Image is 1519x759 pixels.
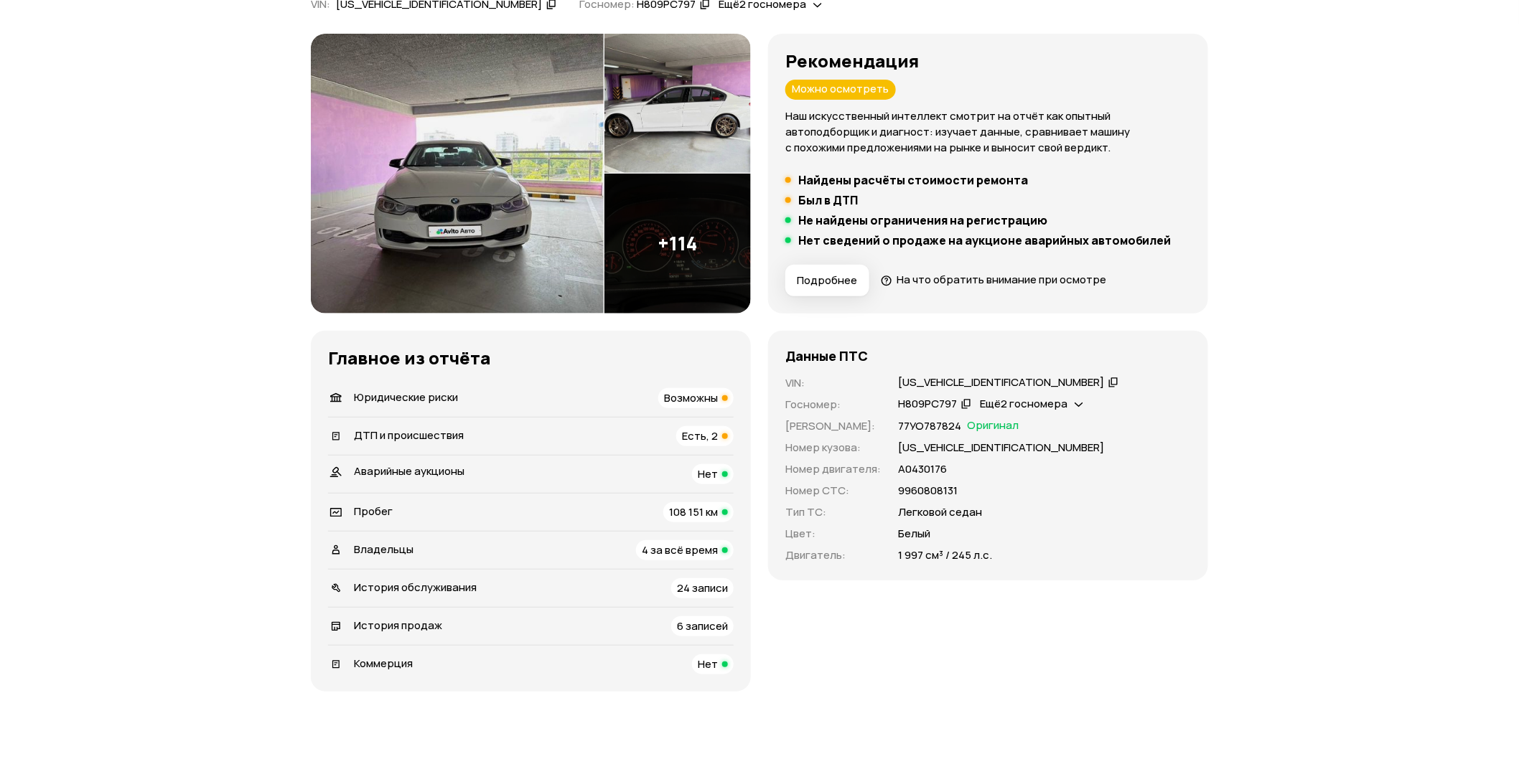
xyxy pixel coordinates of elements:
p: VIN : [785,375,881,391]
p: Тип ТС : [785,504,881,520]
span: Нет [698,466,718,481]
span: История продаж [354,618,442,633]
span: История обслуживания [354,580,477,595]
h5: Не найдены ограничения на регистрацию [798,213,1047,227]
button: Подробнее [785,265,869,296]
div: [US_VEHICLE_IDENTIFICATION_NUMBER] [898,375,1104,390]
span: Есть, 2 [682,428,718,443]
span: Владельцы [354,542,413,557]
h4: Данные ПТС [785,348,868,364]
p: 77УО787824 [898,418,961,434]
span: 6 записей [677,618,728,633]
span: На что обратить внимание при осмотре [897,272,1106,287]
span: Пробег [354,504,393,519]
h3: Рекомендация [785,51,1191,71]
span: Ещё 2 госномера [980,396,1067,411]
p: Номер СТС : [785,483,881,499]
p: Наш искусственный интеллект смотрит на отчёт как опытный автоподборщик и диагност: изучает данные... [785,108,1191,156]
p: Двигатель : [785,547,881,563]
p: [PERSON_NAME] : [785,418,881,434]
p: Цвет : [785,526,881,542]
p: Белый [898,526,930,542]
span: 24 записи [677,580,728,595]
span: Возможны [664,390,718,405]
span: Оригинал [967,418,1019,434]
span: 4 за всё время [642,542,718,557]
p: 9960808131 [898,483,958,499]
span: Подробнее [797,273,857,288]
h5: Был в ДТП [798,193,858,207]
span: Аварийные аукционы [354,463,464,478]
p: 1 997 см³ / 245 л.с. [898,547,992,563]
span: ДТП и происшествия [354,428,464,443]
p: Госномер : [785,397,881,412]
p: Легковой седан [898,504,982,520]
span: 108 151 км [669,504,718,519]
div: Н809РС797 [898,397,957,412]
p: [US_VEHICLE_IDENTIFICATION_NUMBER] [898,440,1104,456]
span: Коммерция [354,656,413,671]
p: Номер двигателя : [785,461,881,477]
h5: Найдены расчёты стоимости ремонта [798,173,1028,187]
p: А0430176 [898,461,947,477]
span: Нет [698,656,718,671]
div: Можно осмотреть [785,80,896,100]
h5: Нет сведений о продаже на аукционе аварийных автомобилей [798,233,1172,247]
a: На что обратить внимание при осмотре [881,272,1106,287]
p: Номер кузова : [785,440,881,456]
span: Юридические риски [354,390,458,405]
h3: Главное из отчёта [328,348,734,368]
